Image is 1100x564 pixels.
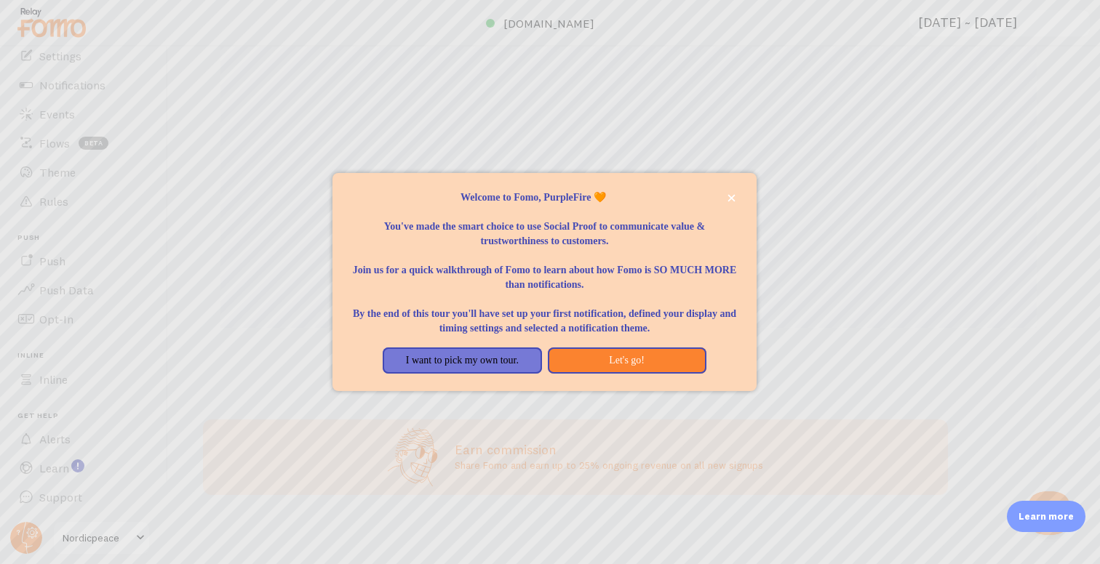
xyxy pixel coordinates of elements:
div: Learn more [1007,501,1085,532]
p: By the end of this tour you'll have set up your first notification, defined your display and timi... [350,292,739,336]
p: You've made the smart choice to use Social Proof to communicate value & trustworthiness to custom... [350,205,739,249]
button: Let's go! [548,347,706,374]
button: I want to pick my own tour. [383,347,541,374]
div: Welcome to Fomo, PurpleFire 🧡You&amp;#39;ve made the smart choice to use Social Proof to communic... [332,173,757,391]
p: Learn more [1019,509,1074,523]
button: close, [724,190,739,206]
p: Welcome to Fomo, PurpleFire 🧡 [350,190,739,205]
p: Join us for a quick walkthrough of Fomo to learn about how Fomo is SO MUCH MORE than notifications. [350,249,739,292]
